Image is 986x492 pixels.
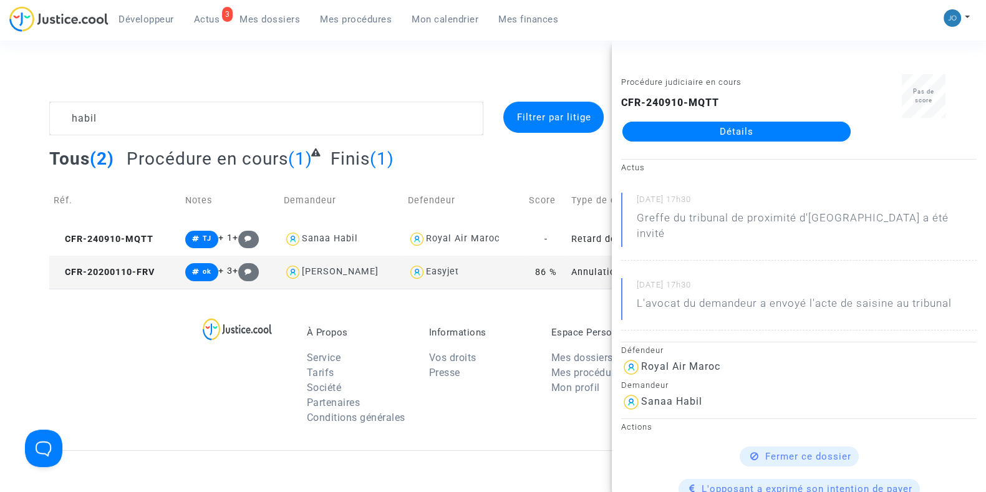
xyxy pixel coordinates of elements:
[155,74,191,82] div: Mots-clés
[551,327,655,338] p: Espace Personnel
[426,266,459,277] div: Easyjet
[944,9,961,27] img: 45a793c8596a0d21866ab9c5374b5e4b
[429,352,476,364] a: Vos droits
[641,360,720,372] div: Royal Air Maroc
[637,210,977,248] p: Greffe du tribunal de proximité d'[GEOGRAPHIC_DATA] a été invité
[20,20,30,30] img: logo_orange.svg
[218,233,233,243] span: + 1
[426,233,500,244] div: Royal Air Maroc
[307,352,341,364] a: Service
[412,14,478,25] span: Mon calendrier
[567,223,717,256] td: Retard de vol à l'arrivée (Règlement CE n°261/2004)
[535,267,557,277] span: 86 %
[302,266,379,277] div: [PERSON_NAME]
[310,10,402,29] a: Mes procédures
[498,14,558,25] span: Mes finances
[284,230,302,248] img: icon-user.svg
[194,14,220,25] span: Actus
[230,10,310,29] a: Mes dossiers
[641,395,702,407] div: Sanaa Habil
[765,451,851,462] span: Fermer ce dossier
[20,32,30,42] img: website_grey.svg
[551,367,626,379] a: Mes procédures
[621,77,742,87] small: Procédure judiciaire en cours
[331,148,370,169] span: Finis
[90,148,114,169] span: (2)
[222,7,233,22] div: 3
[404,178,524,223] td: Defendeur
[203,268,211,276] span: ok
[551,382,600,393] a: Mon profil
[181,178,279,223] td: Notes
[637,296,952,317] p: L'avocat du demandeur a envoyé l'acte de saisine au tribunal
[307,412,405,423] a: Conditions générales
[524,178,567,223] td: Score
[64,74,96,82] div: Domaine
[142,72,152,82] img: tab_keywords_by_traffic_grey.svg
[118,14,174,25] span: Développeur
[307,382,342,393] a: Société
[637,279,977,296] small: [DATE] 17h30
[402,10,488,29] a: Mon calendrier
[637,194,977,210] small: [DATE] 17h30
[621,380,669,390] small: Demandeur
[279,178,404,223] td: Demandeur
[488,10,568,29] a: Mes finances
[184,10,230,29] a: 3Actus
[203,234,211,243] span: TJ
[54,267,155,277] span: CFR-20200110-FRV
[320,14,392,25] span: Mes procédures
[25,430,62,467] iframe: Help Scout Beacon - Open
[51,72,60,82] img: tab_domain_overview_orange.svg
[49,148,90,169] span: Tous
[429,327,533,338] p: Informations
[621,163,645,172] small: Actus
[408,230,426,248] img: icon-user.svg
[913,88,934,104] span: Pas de score
[544,234,548,244] span: -
[622,122,851,142] a: Détails
[621,422,652,432] small: Actions
[288,148,312,169] span: (1)
[203,318,272,340] img: logo-lg.svg
[621,392,641,412] img: icon-user.svg
[302,233,358,244] div: Sanaa Habil
[551,352,613,364] a: Mes dossiers
[621,345,664,355] small: Défendeur
[54,234,153,244] span: CFR-240910-MQTT
[233,233,259,243] span: +
[307,327,410,338] p: À Propos
[35,20,61,30] div: v 4.0.25
[109,10,184,29] a: Développeur
[307,397,360,408] a: Partenaires
[9,6,109,32] img: jc-logo.svg
[32,32,141,42] div: Domaine: [DOMAIN_NAME]
[307,367,334,379] a: Tarifs
[516,112,591,123] span: Filtrer par litige
[233,266,259,276] span: +
[621,357,641,377] img: icon-user.svg
[370,148,394,169] span: (1)
[567,256,717,289] td: Annulation de vol (Règlement CE n°261/2004)
[567,178,717,223] td: Type de dossier
[218,266,233,276] span: + 3
[284,263,302,281] img: icon-user.svg
[127,148,288,169] span: Procédure en cours
[49,178,181,223] td: Réf.
[408,263,426,281] img: icon-user.svg
[429,367,460,379] a: Presse
[239,14,300,25] span: Mes dossiers
[621,97,719,109] b: CFR-240910-MQTT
